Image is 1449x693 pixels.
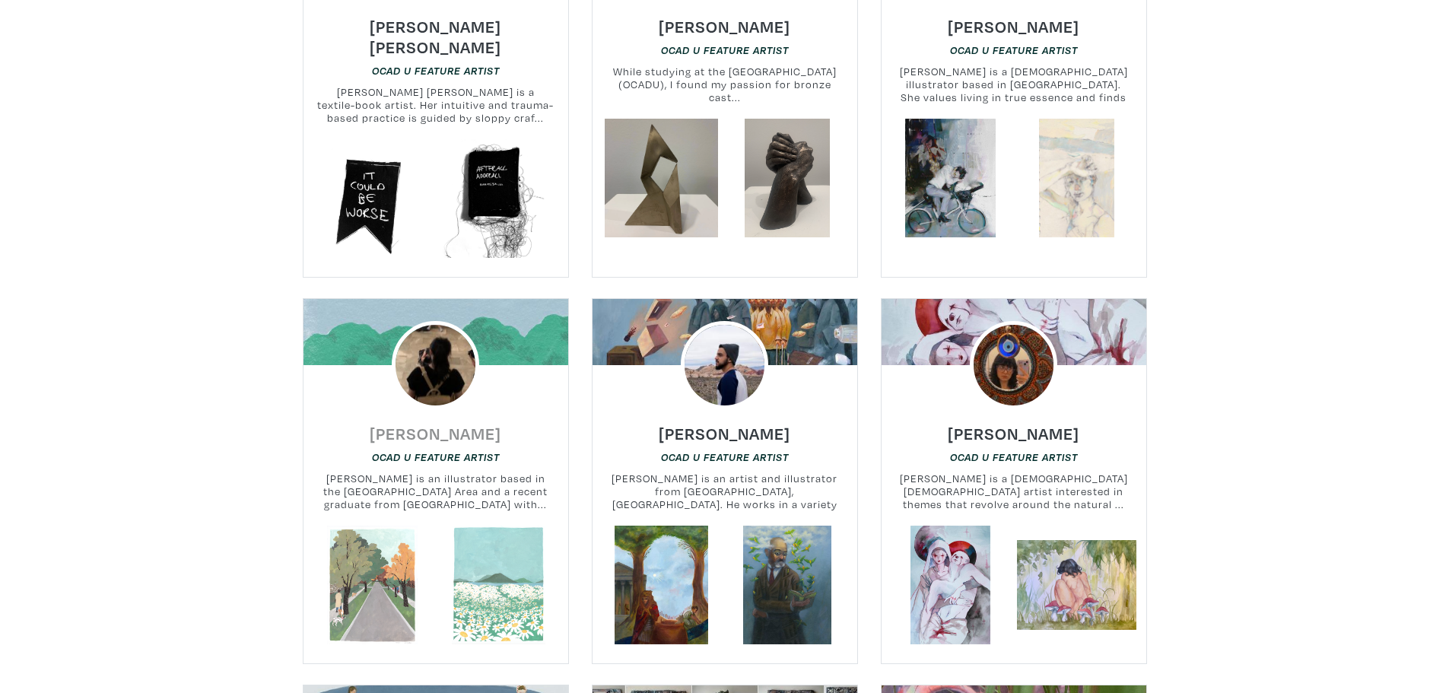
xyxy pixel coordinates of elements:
[950,450,1078,464] a: OCAD U Feature Artist
[948,420,1079,437] a: [PERSON_NAME]
[882,472,1146,512] small: [PERSON_NAME] is a [DEMOGRAPHIC_DATA] [DEMOGRAPHIC_DATA] artist interested in themes that revolve...
[392,321,480,409] img: phpThumb.php
[303,16,568,57] h6: [PERSON_NAME] [PERSON_NAME]
[659,16,790,37] h6: [PERSON_NAME]
[948,16,1079,37] h6: [PERSON_NAME]
[661,43,789,57] a: OCAD U Feature Artist
[372,63,500,78] a: OCAD U Feature Artist
[370,423,501,443] h6: [PERSON_NAME]
[372,451,500,463] em: OCAD U Feature Artist
[970,321,1058,409] img: phpThumb.php
[661,451,789,463] em: OCAD U Feature Artist
[948,423,1079,443] h6: [PERSON_NAME]
[659,423,790,443] h6: [PERSON_NAME]
[659,13,790,30] a: [PERSON_NAME]
[370,420,501,437] a: [PERSON_NAME]
[659,420,790,437] a: [PERSON_NAME]
[950,451,1078,463] em: OCAD U Feature Artist
[372,450,500,464] a: OCAD U Feature Artist
[882,65,1146,105] small: [PERSON_NAME] is a [DEMOGRAPHIC_DATA] illustrator based in [GEOGRAPHIC_DATA]. She values living i...
[950,43,1078,57] a: OCAD U Feature Artist
[593,65,857,105] small: While studying at the [GEOGRAPHIC_DATA] (OCADU), I found my passion for bronze cast...
[303,472,568,512] small: [PERSON_NAME] is an illustrator based in the [GEOGRAPHIC_DATA] Area and a recent graduate from [G...
[372,65,500,77] em: OCAD U Feature Artist
[661,44,789,56] em: OCAD U Feature Artist
[948,13,1079,30] a: [PERSON_NAME]
[303,23,568,40] a: [PERSON_NAME] [PERSON_NAME]
[303,85,568,126] small: [PERSON_NAME] [PERSON_NAME] is a textile-book artist. Her intuitive and trauma-based practice is ...
[681,321,769,409] img: phpThumb.php
[950,44,1078,56] em: OCAD U Feature Artist
[661,450,789,464] a: OCAD U Feature Artist
[593,472,857,512] small: [PERSON_NAME] is an artist and illustrator from [GEOGRAPHIC_DATA], [GEOGRAPHIC_DATA]. He works in...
